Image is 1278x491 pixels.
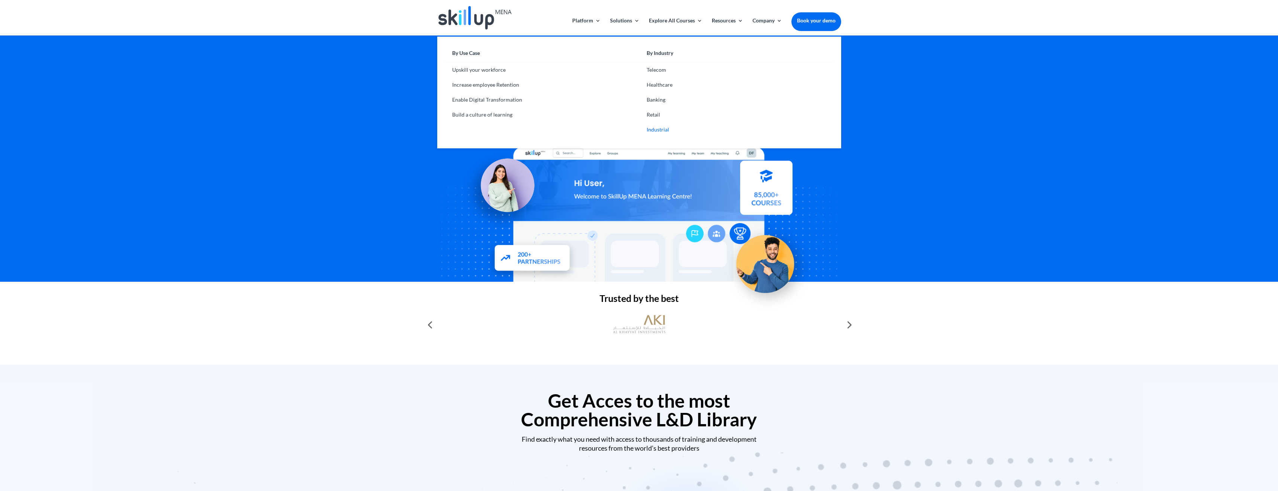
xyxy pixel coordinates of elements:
[639,107,834,122] a: Retail
[639,48,834,62] a: By Industry
[740,164,793,218] img: Courses library - SkillUp MENA
[445,92,639,107] a: Enable Digital Transformation
[445,62,639,77] a: Upskill your workforce
[445,107,639,122] a: Build a culture of learning
[724,219,813,308] img: Upskill your workforce - SkillUp
[791,12,841,29] a: Book your demo
[461,150,542,231] img: Learning Management Solution - SkillUp
[639,62,834,77] a: Telecom
[438,6,512,30] img: Skillup Mena
[437,391,841,432] h2: Get Acces to the most Comprehensive L&D Library
[445,48,639,62] a: By Use Case
[445,77,639,92] a: Increase employee Retention
[572,18,601,35] a: Platform
[753,18,782,35] a: Company
[610,18,640,35] a: Solutions
[1153,410,1278,491] iframe: Chat Widget
[649,18,702,35] a: Explore All Courses
[437,435,841,453] div: Find exactly what you need with access to thousands of training and development resources from th...
[639,122,834,137] a: Industrial
[485,238,578,281] img: Partners - SkillUp Mena
[437,294,841,307] h2: Trusted by the best
[712,18,743,35] a: Resources
[613,312,665,338] img: al khayyat investments logo
[639,92,834,107] a: Banking
[639,77,834,92] a: Healthcare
